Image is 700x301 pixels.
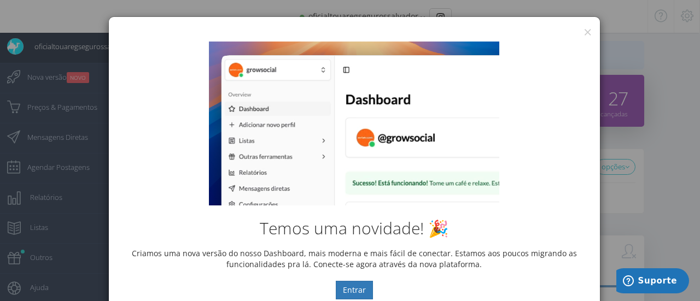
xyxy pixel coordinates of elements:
img: New Dashboard [209,42,499,205]
h2: Temos uma novidade! 🎉 [117,219,592,237]
button: Entrar [336,281,373,299]
button: × [584,25,592,39]
iframe: Abre um widget para que você possa encontrar mais informações [616,268,689,296]
p: Criamos uma nova versão do nosso Dashboard, mais moderna e mais fácil de conectar. Estamos aos po... [117,248,592,270]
